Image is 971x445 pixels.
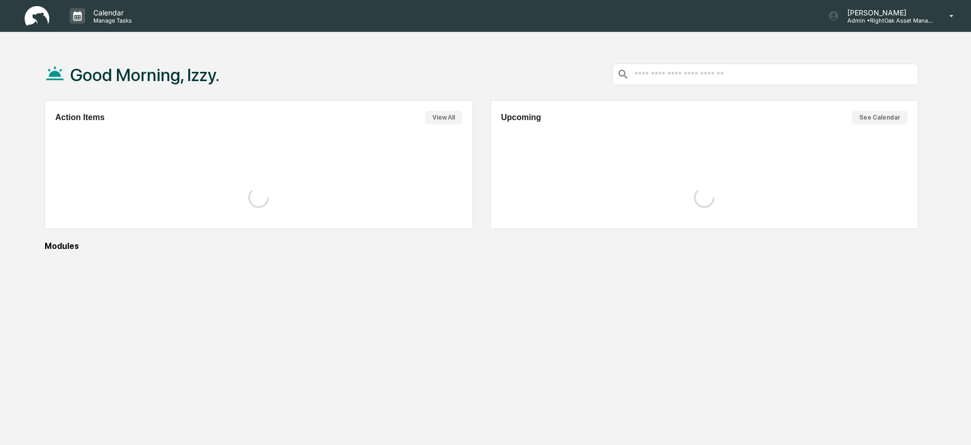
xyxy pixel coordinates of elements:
[85,8,137,17] p: Calendar
[839,17,935,24] p: Admin • RightOak Asset Management, LLC
[501,113,541,122] h2: Upcoming
[852,111,907,124] button: See Calendar
[839,8,935,17] p: [PERSON_NAME]
[425,111,462,124] button: View All
[45,241,919,251] div: Modules
[55,113,105,122] h2: Action Items
[25,6,49,26] img: logo
[70,65,220,85] h1: Good Morning, Izzy.
[85,17,137,24] p: Manage Tasks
